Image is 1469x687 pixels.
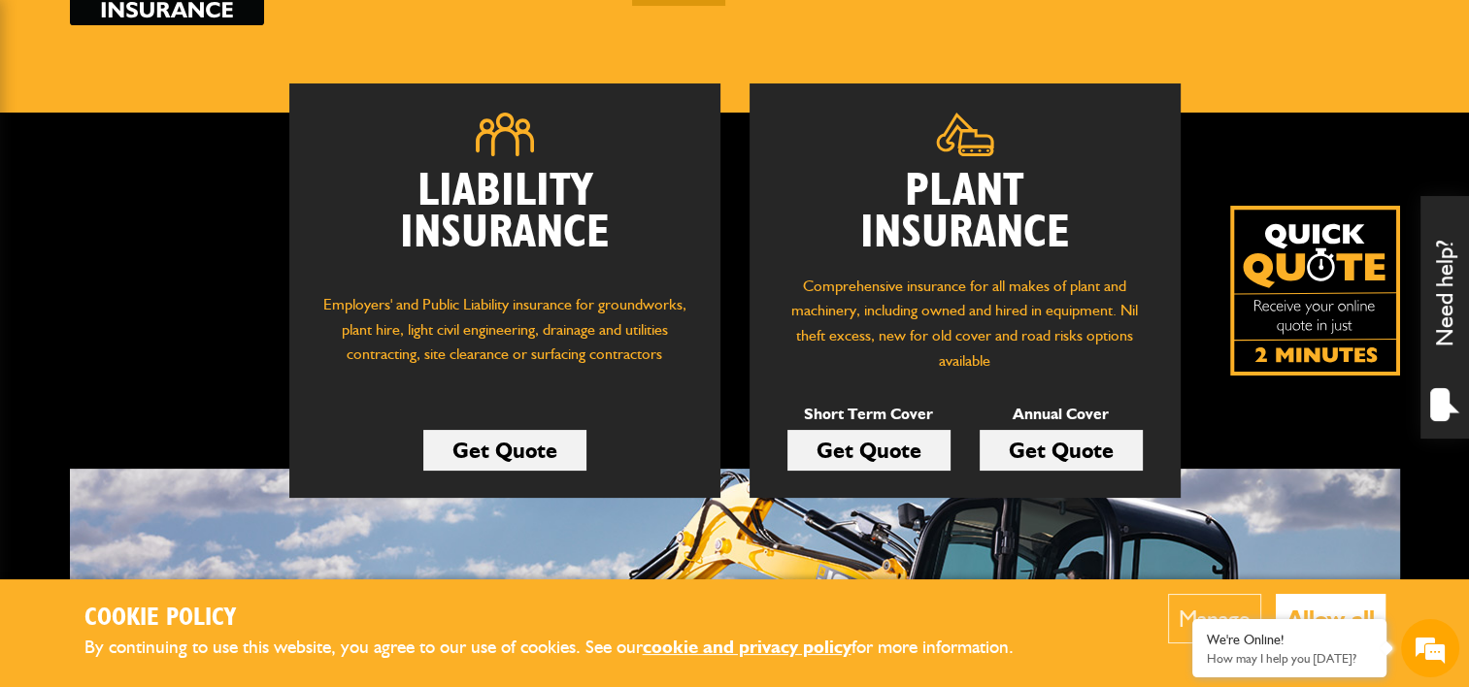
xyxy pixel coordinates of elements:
[25,237,354,279] input: Enter your email address
[1276,594,1386,643] button: Allow all
[1168,594,1261,643] button: Manage
[318,10,365,56] div: Minimize live chat window
[318,171,691,274] h2: Liability Insurance
[25,180,354,222] input: Enter your last name
[980,402,1143,427] p: Annual Cover
[1420,196,1469,439] div: Need help?
[25,351,354,522] textarea: Type your message and hit 'Enter'
[1207,651,1372,666] p: How may I help you today?
[1230,206,1400,376] img: Quick Quote
[101,109,326,134] div: Chat with us now
[980,430,1143,471] a: Get Quote
[318,292,691,385] p: Employers' and Public Liability insurance for groundworks, plant hire, light civil engineering, d...
[84,604,1046,634] h2: Cookie Policy
[787,430,951,471] a: Get Quote
[423,430,586,471] a: Get Quote
[33,108,82,135] img: d_20077148190_company_1631870298795_20077148190
[779,274,1152,373] p: Comprehensive insurance for all makes of plant and machinery, including owned and hired in equipm...
[264,539,352,565] em: Start Chat
[25,294,354,337] input: Enter your phone number
[1207,632,1372,648] div: We're Online!
[643,636,851,658] a: cookie and privacy policy
[779,171,1152,254] h2: Plant Insurance
[1230,206,1400,376] a: Get your insurance quote isn just 2-minutes
[84,633,1046,663] p: By continuing to use this website, you agree to our use of cookies. See our for more information.
[787,402,951,427] p: Short Term Cover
